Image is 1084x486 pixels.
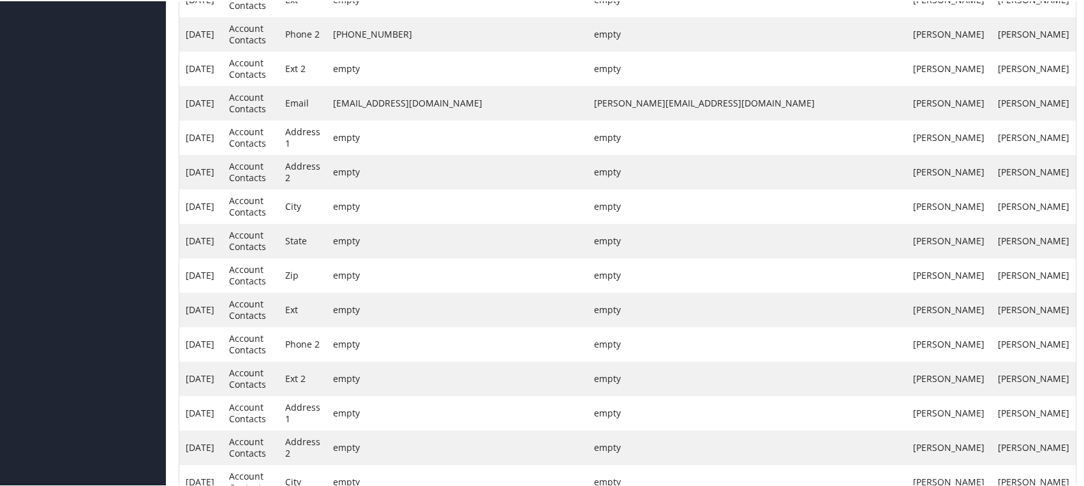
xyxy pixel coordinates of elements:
td: [PERSON_NAME] [907,360,991,395]
td: empty [327,291,588,326]
td: empty [327,119,588,154]
td: [DATE] [179,360,223,395]
td: Account Contacts [223,395,278,429]
td: [DATE] [179,291,223,326]
td: empty [588,429,906,464]
td: [DATE] [179,188,223,223]
td: [DATE] [179,154,223,188]
td: Ext 2 [279,360,327,395]
td: Ext [279,291,327,326]
td: State [279,223,327,257]
td: Address 1 [279,119,327,154]
td: Account Contacts [223,119,278,154]
td: empty [588,50,906,85]
td: [PERSON_NAME] [991,326,1076,360]
td: [PERSON_NAME] [907,85,991,119]
td: [PERSON_NAME] [991,154,1076,188]
td: [PERSON_NAME] [991,50,1076,85]
td: [DATE] [179,50,223,85]
td: empty [588,188,906,223]
td: empty [327,429,588,464]
td: [EMAIL_ADDRESS][DOMAIN_NAME] [327,85,588,119]
td: Phone 2 [279,326,327,360]
td: Account Contacts [223,154,278,188]
td: empty [588,154,906,188]
td: Account Contacts [223,291,278,326]
td: empty [588,119,906,154]
td: Account Contacts [223,326,278,360]
td: [PERSON_NAME] [991,429,1076,464]
td: Zip [279,257,327,291]
td: [PERSON_NAME] [991,85,1076,119]
td: [PERSON_NAME] [907,188,991,223]
td: Account Contacts [223,223,278,257]
td: [PERSON_NAME] [991,188,1076,223]
td: [PERSON_NAME] [907,326,991,360]
td: [PERSON_NAME] [907,119,991,154]
td: empty [588,223,906,257]
td: [PHONE_NUMBER] [327,16,588,50]
td: Email [279,85,327,119]
td: [DATE] [179,16,223,50]
td: [DATE] [179,429,223,464]
td: Account Contacts [223,16,278,50]
td: [PERSON_NAME] [991,223,1076,257]
td: empty [327,188,588,223]
td: empty [588,16,906,50]
td: Account Contacts [223,85,278,119]
td: City [279,188,327,223]
td: [PERSON_NAME] [991,360,1076,395]
td: empty [327,154,588,188]
td: empty [327,360,588,395]
td: empty [588,291,906,326]
td: Account Contacts [223,360,278,395]
td: empty [327,223,588,257]
td: Address 2 [279,429,327,464]
td: Account Contacts [223,429,278,464]
td: empty [327,395,588,429]
td: [PERSON_NAME] [907,50,991,85]
td: [DATE] [179,119,223,154]
td: [PERSON_NAME] [907,291,991,326]
td: [PERSON_NAME] [991,291,1076,326]
td: [PERSON_NAME] [907,429,991,464]
td: empty [588,257,906,291]
td: empty [588,326,906,360]
td: [DATE] [179,326,223,360]
td: [PERSON_NAME] [907,223,991,257]
td: Ext 2 [279,50,327,85]
td: empty [588,395,906,429]
td: [PERSON_NAME] [991,16,1076,50]
td: empty [327,50,588,85]
td: [DATE] [179,85,223,119]
td: [PERSON_NAME] [991,257,1076,291]
td: Address 1 [279,395,327,429]
td: [PERSON_NAME] [907,257,991,291]
td: [PERSON_NAME] [991,395,1076,429]
td: [PERSON_NAME] [907,16,991,50]
td: Account Contacts [223,50,278,85]
td: [PERSON_NAME] [907,154,991,188]
td: [PERSON_NAME] [907,395,991,429]
td: [DATE] [179,257,223,291]
td: Account Contacts [223,257,278,291]
td: empty [327,326,588,360]
td: empty [588,360,906,395]
td: [PERSON_NAME][EMAIL_ADDRESS][DOMAIN_NAME] [588,85,906,119]
td: Address 2 [279,154,327,188]
td: Account Contacts [223,188,278,223]
td: [DATE] [179,223,223,257]
td: [PERSON_NAME] [991,119,1076,154]
td: empty [327,257,588,291]
td: Phone 2 [279,16,327,50]
td: [DATE] [179,395,223,429]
